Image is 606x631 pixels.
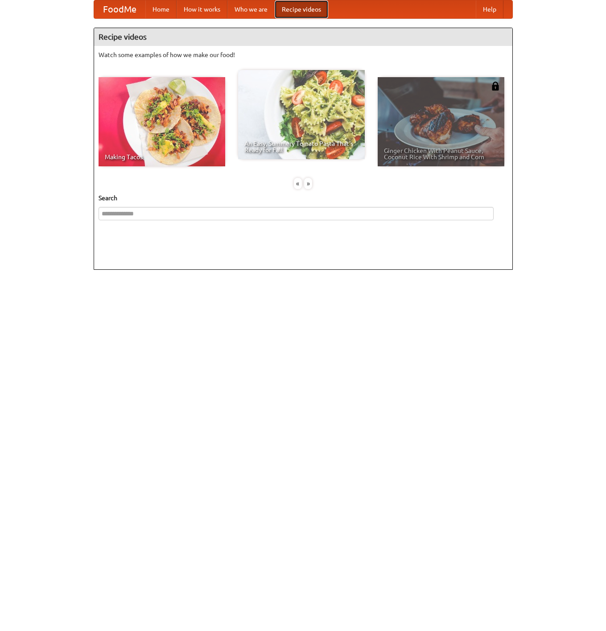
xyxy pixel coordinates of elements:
span: An Easy, Summery Tomato Pasta That's Ready for Fall [244,140,359,153]
a: Home [145,0,177,18]
a: Recipe videos [275,0,328,18]
a: FoodMe [94,0,145,18]
a: Who we are [227,0,275,18]
div: « [294,178,302,189]
span: Making Tacos [105,154,219,160]
a: Making Tacos [99,77,225,166]
div: » [304,178,312,189]
img: 483408.png [491,82,500,91]
h4: Recipe videos [94,28,512,46]
h5: Search [99,194,508,202]
a: How it works [177,0,227,18]
a: An Easy, Summery Tomato Pasta That's Ready for Fall [238,70,365,159]
a: Help [476,0,503,18]
p: Watch some examples of how we make our food! [99,50,508,59]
